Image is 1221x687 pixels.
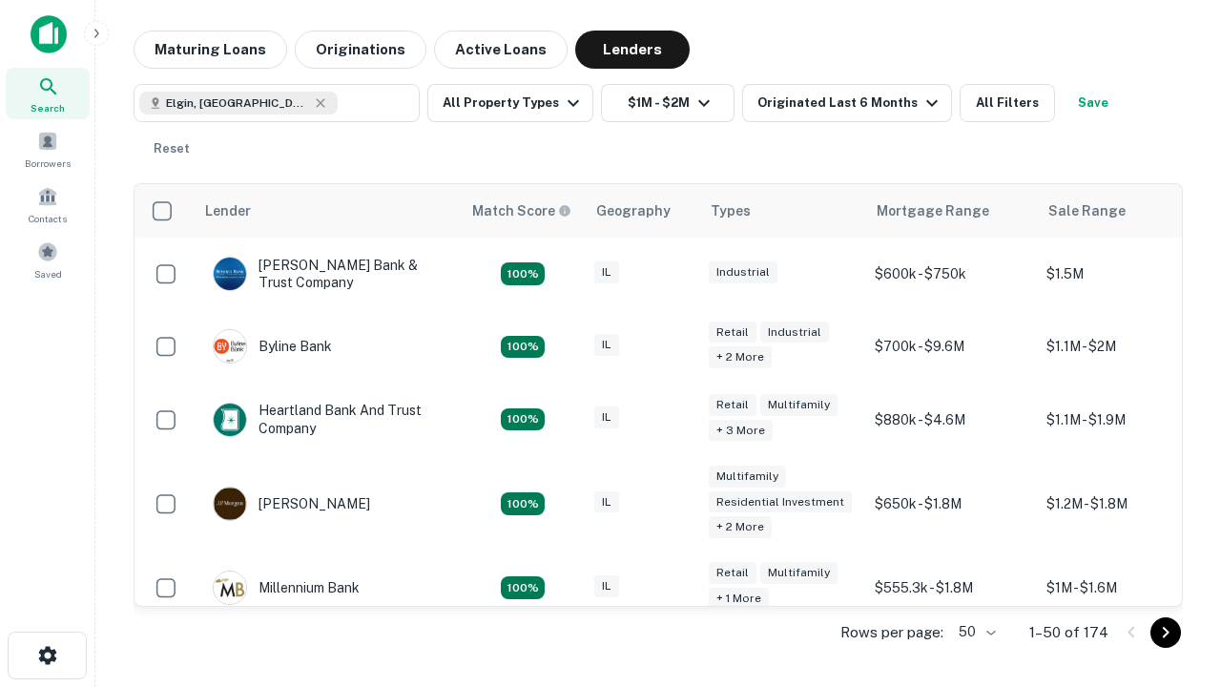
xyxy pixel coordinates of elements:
[594,406,619,428] div: IL
[865,383,1037,455] td: $880k - $4.6M
[6,123,90,175] a: Borrowers
[1126,534,1221,626] iframe: Chat Widget
[194,184,461,238] th: Lender
[213,257,442,291] div: [PERSON_NAME] Bank & Trust Company
[601,84,735,122] button: $1M - $2M
[1063,84,1124,122] button: Save your search to get updates of matches that match your search criteria.
[31,100,65,115] span: Search
[865,184,1037,238] th: Mortgage Range
[295,31,426,69] button: Originations
[214,258,246,290] img: picture
[501,576,545,599] div: Matching Properties: 16, hasApolloMatch: undefined
[760,322,829,343] div: Industrial
[1037,238,1209,310] td: $1.5M
[434,31,568,69] button: Active Loans
[25,156,71,171] span: Borrowers
[205,199,251,222] div: Lender
[951,618,999,646] div: 50
[31,15,67,53] img: capitalize-icon.png
[214,330,246,363] img: picture
[1037,310,1209,383] td: $1.1M - $2M
[214,572,246,604] img: picture
[1037,184,1209,238] th: Sale Range
[34,266,62,281] span: Saved
[709,491,852,513] div: Residential Investment
[213,402,442,436] div: Heartland Bank And Trust Company
[213,487,370,521] div: [PERSON_NAME]
[709,466,786,488] div: Multifamily
[709,420,773,442] div: + 3 more
[501,262,545,285] div: Matching Properties: 28, hasApolloMatch: undefined
[1150,617,1181,648] button: Go to next page
[213,571,360,605] div: Millennium Bank
[166,94,309,112] span: Elgin, [GEOGRAPHIC_DATA], [GEOGRAPHIC_DATA]
[709,322,756,343] div: Retail
[472,200,571,221] div: Capitalize uses an advanced AI algorithm to match your search with the best lender. The match sco...
[865,552,1037,624] td: $555.3k - $1.8M
[1048,199,1126,222] div: Sale Range
[960,84,1055,122] button: All Filters
[760,562,838,584] div: Multifamily
[594,334,619,356] div: IL
[6,178,90,230] a: Contacts
[585,184,699,238] th: Geography
[427,84,593,122] button: All Property Types
[877,199,989,222] div: Mortgage Range
[711,199,751,222] div: Types
[709,394,756,416] div: Retail
[472,200,568,221] h6: Match Score
[840,621,943,644] p: Rows per page:
[594,575,619,597] div: IL
[6,234,90,285] a: Saved
[501,408,545,431] div: Matching Properties: 20, hasApolloMatch: undefined
[709,562,756,584] div: Retail
[699,184,865,238] th: Types
[709,346,772,368] div: + 2 more
[1037,383,1209,455] td: $1.1M - $1.9M
[865,456,1037,552] td: $650k - $1.8M
[461,184,585,238] th: Capitalize uses an advanced AI algorithm to match your search with the best lender. The match sco...
[594,491,619,513] div: IL
[596,199,671,222] div: Geography
[141,130,202,168] button: Reset
[594,261,619,283] div: IL
[742,84,952,122] button: Originated Last 6 Months
[709,588,769,610] div: + 1 more
[865,310,1037,383] td: $700k - $9.6M
[6,68,90,119] a: Search
[1037,456,1209,552] td: $1.2M - $1.8M
[214,488,246,520] img: picture
[760,394,838,416] div: Multifamily
[214,404,246,436] img: picture
[709,261,777,283] div: Industrial
[213,329,332,364] div: Byline Bank
[29,211,67,226] span: Contacts
[1029,621,1108,644] p: 1–50 of 174
[865,238,1037,310] td: $600k - $750k
[1037,552,1209,624] td: $1M - $1.6M
[501,492,545,515] div: Matching Properties: 24, hasApolloMatch: undefined
[709,516,772,538] div: + 2 more
[134,31,287,69] button: Maturing Loans
[757,92,943,114] div: Originated Last 6 Months
[501,336,545,359] div: Matching Properties: 18, hasApolloMatch: undefined
[575,31,690,69] button: Lenders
